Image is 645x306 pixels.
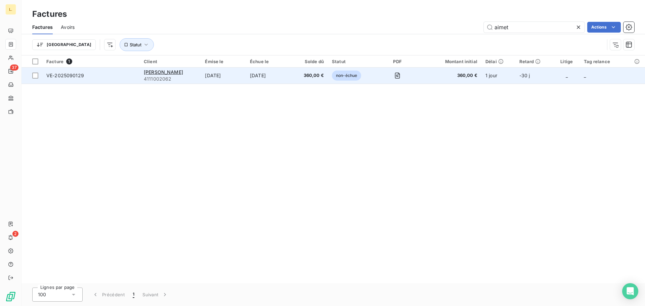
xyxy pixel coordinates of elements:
div: Client [144,59,197,64]
span: Facture [46,59,63,64]
div: Échue le [250,59,287,64]
div: Statut [332,59,372,64]
span: 4111002062 [144,76,197,82]
span: 37 [10,64,18,71]
span: non-échue [332,71,361,81]
span: 360,00 € [295,72,324,79]
span: -30 j [519,73,530,78]
span: VE-2025090129 [46,73,84,78]
div: Émise le [205,59,242,64]
span: _ [584,73,586,78]
div: Solde dû [295,59,324,64]
div: Litige [557,59,576,64]
span: 1 [133,291,134,298]
div: Montant initial [423,59,477,64]
td: [DATE] [201,68,246,84]
span: Factures [32,24,53,31]
span: Statut [130,42,141,47]
button: Actions [587,22,621,33]
button: 1 [129,288,138,302]
span: _ [566,73,568,78]
img: Logo LeanPay [5,291,16,302]
span: 360,00 € [423,72,477,79]
button: Statut [120,38,154,51]
div: Open Intercom Messenger [622,283,638,299]
div: L. [5,4,16,15]
button: Suivant [138,288,172,302]
button: [GEOGRAPHIC_DATA] [32,39,96,50]
span: 2 [12,231,18,237]
span: Avoirs [61,24,75,31]
span: 1 [66,58,72,64]
span: 100 [38,291,46,298]
div: Retard [519,59,550,64]
h3: Factures [32,8,67,20]
input: Rechercher [484,22,585,33]
div: PDF [380,59,415,64]
td: [DATE] [246,68,291,84]
div: Délai [485,59,511,64]
button: Précédent [88,288,129,302]
span: [PERSON_NAME] [144,69,183,75]
div: Tag relance [584,59,641,64]
td: 1 jour [481,68,515,84]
